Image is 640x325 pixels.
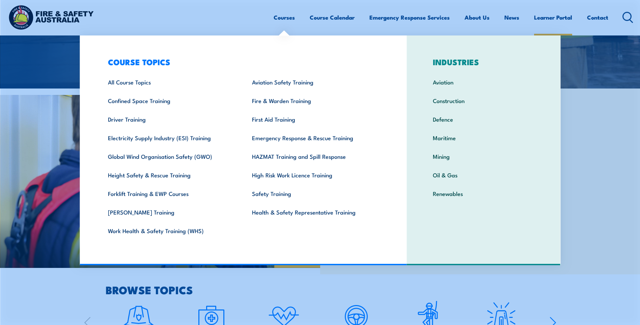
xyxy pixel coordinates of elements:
a: Work Health & Safety Training (WHS) [98,221,242,240]
a: Global Wind Organisation Safety (GWO) [98,147,242,166]
a: Defence [422,110,545,128]
a: About Us [465,8,490,26]
h3: INDUSTRIES [422,57,545,67]
a: Oil & Gas [422,166,545,184]
a: Mining [422,147,545,166]
a: News [504,8,519,26]
a: Emergency Response & Rescue Training [242,128,386,147]
a: Confined Space Training [98,91,242,110]
a: Electricity Supply Industry (ESI) Training [98,128,242,147]
a: Courses [274,8,295,26]
a: All Course Topics [98,73,242,91]
a: Aviation [422,73,545,91]
a: Height Safety & Rescue Training [98,166,242,184]
a: Contact [587,8,608,26]
a: [PERSON_NAME] Training [98,203,242,221]
a: First Aid Training [242,110,386,128]
a: Construction [422,91,545,110]
a: Aviation Safety Training [242,73,386,91]
a: Forklift Training & EWP Courses [98,184,242,203]
h3: COURSE TOPICS [98,57,386,67]
a: Safety Training [242,184,386,203]
a: HAZMAT Training and Spill Response [242,147,386,166]
a: Learner Portal [534,8,572,26]
a: Course Calendar [310,8,355,26]
h2: BROWSE TOPICS [106,285,556,294]
a: Renewables [422,184,545,203]
a: Emergency Response Services [369,8,450,26]
a: High Risk Work Licence Training [242,166,386,184]
a: Fire & Warden Training [242,91,386,110]
a: Health & Safety Representative Training [242,203,386,221]
a: Maritime [422,128,545,147]
a: Driver Training [98,110,242,128]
